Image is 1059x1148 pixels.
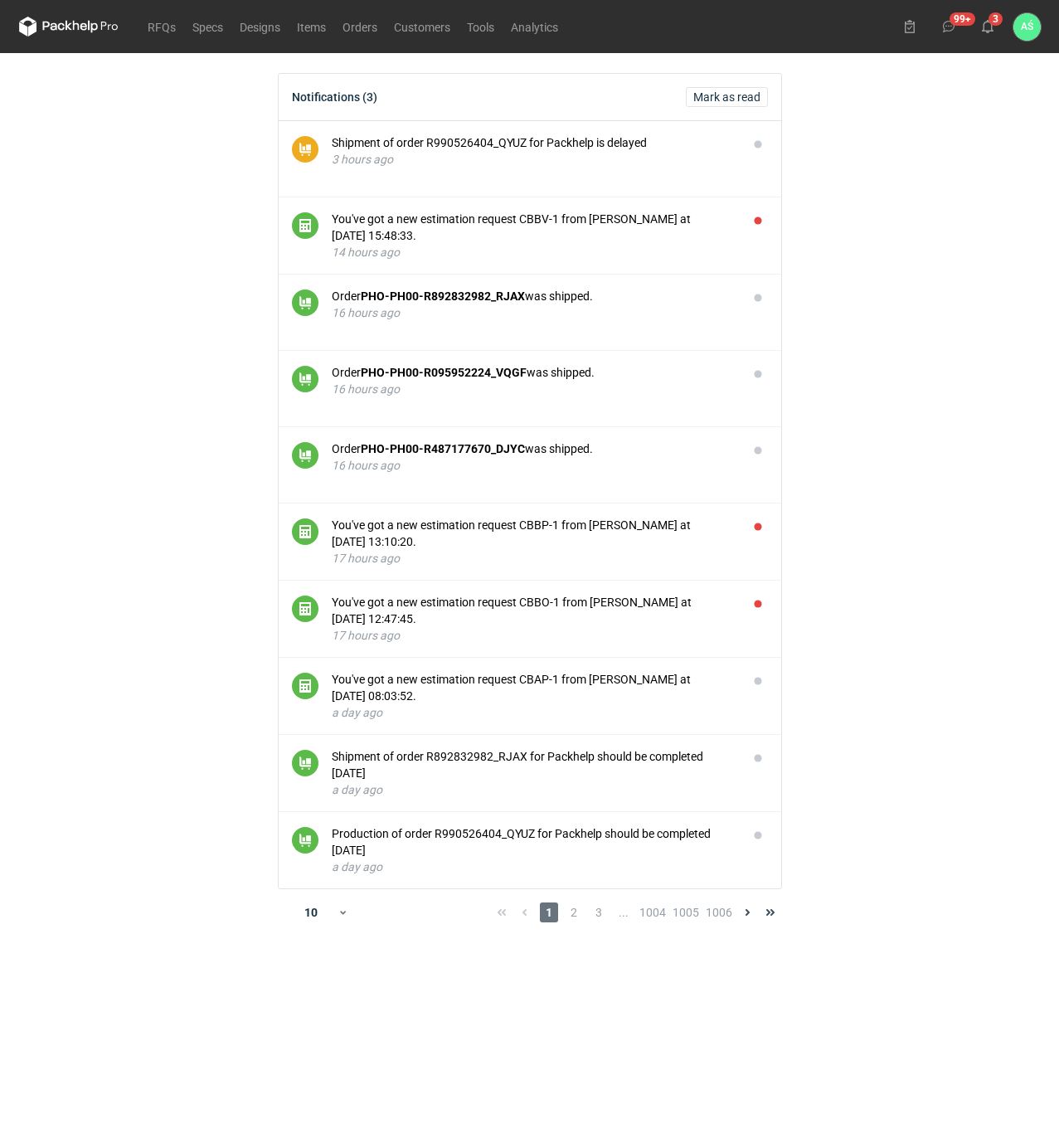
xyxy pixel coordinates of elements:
[706,902,732,922] span: 1006
[19,17,119,36] svg: Packhelp Pro
[332,364,735,397] button: OrderPHO-PH00-R095952224_VQGFwas shipped.16 hours ago
[639,902,666,922] span: 1004
[284,901,338,924] div: 10
[332,517,735,567] button: You've got a new estimation request CBBP-1 from [PERSON_NAME] at [DATE] 13:10:20.17 hours ago
[361,289,525,303] strong: PHO-PH00-R892832982_RJAX
[332,211,735,260] button: You've got a new estimation request CBBV-1 from [PERSON_NAME] at [DATE] 15:48:33.14 hours ago
[693,91,760,103] span: Mark as read
[332,457,735,474] div: 16 hours ago
[332,859,735,875] div: a day ago
[935,13,962,40] button: 99+
[292,90,377,104] div: Notifications (3)
[332,781,735,798] div: a day ago
[974,13,1001,40] button: 3
[332,381,735,397] div: 16 hours ago
[332,704,735,721] div: a day ago
[459,17,503,36] a: Tools
[332,627,735,644] div: 17 hours ago
[332,134,735,151] div: Shipment of order R990526404_QYUZ for Packhelp is delayed
[231,17,289,36] a: Designs
[332,550,735,567] div: 17 hours ago
[361,442,525,455] strong: PHO-PH00-R487177670_DJYC
[332,151,735,168] div: 3 hours ago
[332,134,735,168] button: Shipment of order R990526404_QYUZ for Packhelp is delayed3 hours ago
[289,17,334,36] a: Items
[615,902,633,922] span: ...
[332,364,735,381] div: Order was shipped.
[503,17,566,36] a: Analytics
[686,87,768,107] button: Mark as read
[332,211,735,244] div: You've got a new estimation request CBBV-1 from [PERSON_NAME] at [DATE] 15:48:33.
[332,671,735,704] div: You've got a new estimation request CBAP-1 from [PERSON_NAME] at [DATE] 08:03:52.
[332,517,735,550] div: You've got a new estimation request CBBP-1 from [PERSON_NAME] at [DATE] 13:10:20.
[139,17,184,36] a: RFQs
[332,288,735,321] button: OrderPHO-PH00-R892832982_RJAXwas shipped.16 hours ago
[673,902,699,922] span: 1005
[332,304,735,321] div: 16 hours ago
[332,594,735,627] div: You've got a new estimation request CBBO-1 from [PERSON_NAME] at [DATE] 12:47:45.
[184,17,231,36] a: Specs
[332,671,735,721] button: You've got a new estimation request CBAP-1 from [PERSON_NAME] at [DATE] 08:03:52.a day ago
[334,17,386,36] a: Orders
[1013,13,1041,41] button: AŚ
[386,17,459,36] a: Customers
[1013,13,1041,41] div: Adrian Świerżewski
[540,902,558,922] span: 1
[332,244,735,260] div: 14 hours ago
[590,902,608,922] span: 3
[332,825,735,875] button: Production of order R990526404_QYUZ for Packhelp should be completed [DATE]a day ago
[332,825,735,859] div: Production of order R990526404_QYUZ for Packhelp should be completed [DATE]
[332,440,735,457] div: Order was shipped.
[332,748,735,781] div: Shipment of order R892832982_RJAX for Packhelp should be completed [DATE]
[332,440,735,474] button: OrderPHO-PH00-R487177670_DJYCwas shipped.16 hours ago
[361,366,527,379] strong: PHO-PH00-R095952224_VQGF
[332,748,735,798] button: Shipment of order R892832982_RJAX for Packhelp should be completed [DATE]a day ago
[332,594,735,644] button: You've got a new estimation request CBBO-1 from [PERSON_NAME] at [DATE] 12:47:45.17 hours ago
[332,288,735,304] div: Order was shipped.
[565,902,583,922] span: 2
